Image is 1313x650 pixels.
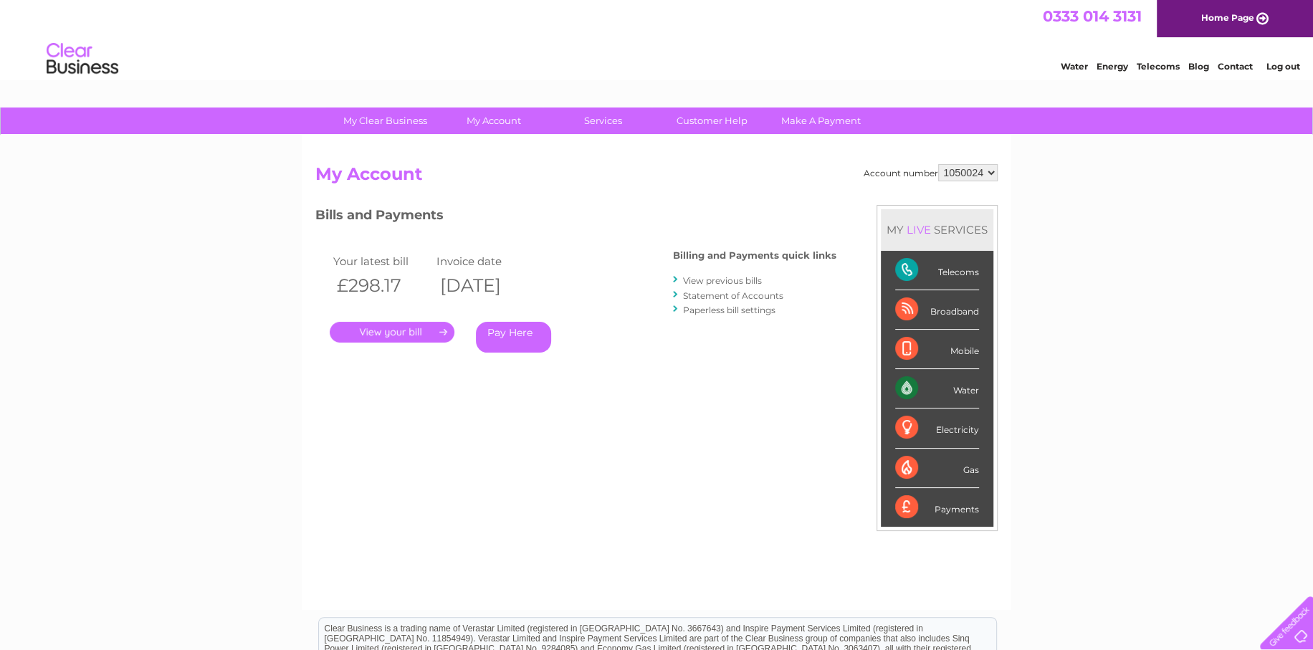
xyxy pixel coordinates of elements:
[895,290,979,330] div: Broadband
[673,250,836,261] h4: Billing and Payments quick links
[315,164,998,191] h2: My Account
[330,271,433,300] th: £298.17
[762,107,880,134] a: Make A Payment
[864,164,998,181] div: Account number
[319,8,996,70] div: Clear Business is a trading name of Verastar Limited (registered in [GEOGRAPHIC_DATA] No. 3667643...
[476,322,551,353] a: Pay Here
[1097,61,1128,72] a: Energy
[895,408,979,448] div: Electricity
[433,271,536,300] th: [DATE]
[544,107,662,134] a: Services
[315,205,836,230] h3: Bills and Payments
[895,449,979,488] div: Gas
[330,252,433,271] td: Your latest bill
[881,209,993,250] div: MY SERVICES
[1061,61,1088,72] a: Water
[46,37,119,81] img: logo.png
[1043,7,1142,25] a: 0333 014 3131
[326,107,444,134] a: My Clear Business
[683,275,762,286] a: View previous bills
[433,252,536,271] td: Invoice date
[1137,61,1180,72] a: Telecoms
[895,488,979,527] div: Payments
[683,305,775,315] a: Paperless bill settings
[895,251,979,290] div: Telecoms
[1218,61,1253,72] a: Contact
[895,330,979,369] div: Mobile
[1188,61,1209,72] a: Blog
[895,369,979,408] div: Water
[435,107,553,134] a: My Account
[1266,61,1299,72] a: Log out
[683,290,783,301] a: Statement of Accounts
[330,322,454,343] a: .
[904,223,934,236] div: LIVE
[653,107,771,134] a: Customer Help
